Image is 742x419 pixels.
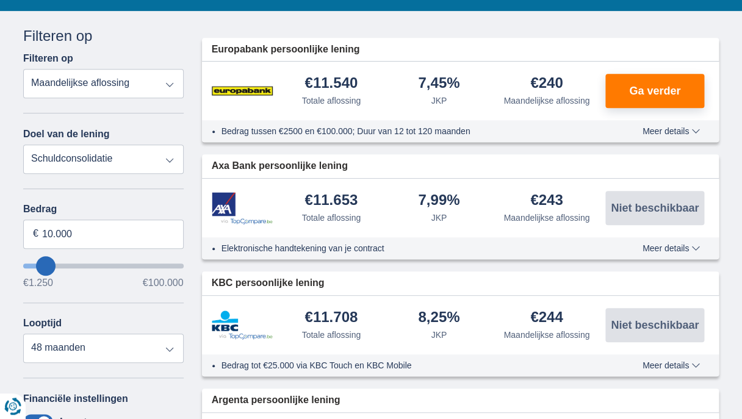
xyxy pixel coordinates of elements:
[143,278,184,288] span: €100.000
[301,95,361,107] div: Totale aflossing
[418,193,459,209] div: 7,99%
[629,85,680,96] span: Ga verder
[304,193,358,209] div: €11.653
[418,310,459,326] div: 8,25%
[212,43,360,57] span: Europabank persoonlijke lening
[212,192,273,224] img: product.pl.alt Axa Bank
[304,76,358,92] div: €11.540
[23,318,62,329] label: Looptijd
[503,95,589,107] div: Maandelijkse aflossing
[431,95,447,107] div: JKP
[304,310,358,326] div: €11.708
[605,74,704,108] button: Ga verder
[605,191,704,225] button: Niet beschikbaar
[301,212,361,224] div: Totale aflossing
[23,393,128,404] label: Financiële instellingen
[222,125,598,137] li: Bedrag tussen €2500 en €100.000; Duur van 12 tot 120 maanden
[212,159,348,173] span: Axa Bank persoonlijke lening
[611,320,699,331] span: Niet beschikbaar
[212,276,325,290] span: KBC persoonlijke lening
[605,308,704,342] button: Niet beschikbaar
[212,76,273,106] img: product.pl.alt Europabank
[643,127,700,135] span: Meer details
[431,212,447,224] div: JKP
[643,361,700,370] span: Meer details
[633,126,709,136] button: Meer details
[530,76,563,92] div: €240
[23,263,184,268] input: wantToBorrow
[23,26,184,46] div: Filteren op
[23,129,109,140] label: Doel van de lening
[530,310,563,326] div: €244
[418,76,459,92] div: 7,45%
[503,212,589,224] div: Maandelijkse aflossing
[611,202,699,213] span: Niet beschikbaar
[633,360,709,370] button: Meer details
[23,204,184,215] label: Bedrag
[23,278,53,288] span: €1.250
[222,359,598,371] li: Bedrag tot €25.000 via KBC Touch en KBC Mobile
[301,329,361,341] div: Totale aflossing
[212,393,340,407] span: Argenta persoonlijke lening
[431,329,447,341] div: JKP
[23,53,73,64] label: Filteren op
[633,243,709,253] button: Meer details
[212,310,273,340] img: product.pl.alt KBC
[33,227,38,241] span: €
[643,244,700,252] span: Meer details
[530,193,563,209] div: €243
[503,329,589,341] div: Maandelijkse aflossing
[222,242,598,254] li: Elektronische handtekening van je contract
